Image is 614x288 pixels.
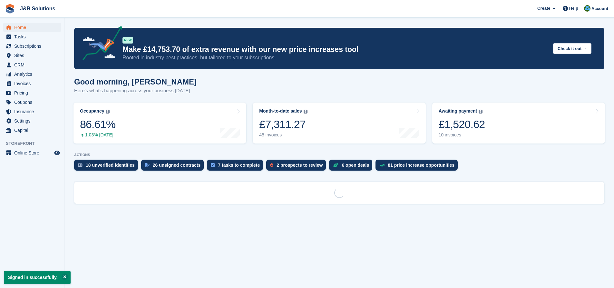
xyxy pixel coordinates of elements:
[379,164,385,167] img: price_increase_opportunities-93ffe204e8149a01c8c9dc8f82e8f89637d9d84a8eef4429ea346261dce0b2c0.svg
[3,98,61,107] a: menu
[266,160,329,174] a: 2 prospects to review
[3,116,61,125] a: menu
[259,108,302,114] div: Month-to-date sales
[14,51,53,60] span: Sites
[14,42,53,51] span: Subscriptions
[17,3,58,14] a: J&R Solutions
[253,103,425,144] a: Month-to-date sales £7,311.27 45 invoices
[277,163,323,168] div: 2 prospects to review
[53,149,61,157] a: Preview store
[218,163,260,168] div: 7 tasks to complete
[122,54,548,61] p: Rooted in industry best practices, but tailored to your subscriptions.
[74,160,141,174] a: 18 unverified identities
[388,163,454,168] div: 81 price increase opportunities
[211,163,215,167] img: task-75834270c22a3079a89374b754ae025e5fb1db73e45f91037f5363f120a921f8.svg
[207,160,266,174] a: 7 tasks to complete
[122,45,548,54] p: Make £14,753.70 of extra revenue with our new price increases tool
[3,70,61,79] a: menu
[3,148,61,157] a: menu
[77,26,122,63] img: price-adjustments-announcement-icon-8257ccfd72463d97f412b2fc003d46551f7dbcb40ab6d574587a9cd5c0d94...
[74,153,604,157] p: ACTIONS
[479,110,482,114] img: icon-info-grey-7440780725fd019a000dd9b08b2336e03edf1995a4989e88bcd33f0948082b44.svg
[3,107,61,116] a: menu
[78,163,83,167] img: verify_identity-adf6edd0f0f0b5bbfe63781bf79b02c33cf7c696d77639b501bdc392416b5a36.svg
[5,4,15,14] img: stora-icon-8386f47178a22dfd0bd8f6a31ec36ba5ce8667c1dd55bd0f319d3a0aa187defe.svg
[439,132,485,138] div: 10 invoices
[3,42,61,51] a: menu
[6,140,64,147] span: Storefront
[259,132,307,138] div: 45 invoices
[80,108,104,114] div: Occupancy
[80,118,115,131] div: 86.61%
[3,23,61,32] a: menu
[329,160,375,174] a: 6 open deals
[4,271,71,284] p: Signed in successfully.
[342,163,369,168] div: 6 open deals
[74,77,197,86] h1: Good morning, [PERSON_NAME]
[14,148,53,157] span: Online Store
[3,88,61,97] a: menu
[259,118,307,131] div: £7,311.27
[14,70,53,79] span: Analytics
[333,163,338,167] img: deal-1b604bf984904fb50ccaf53a9ad4b4a5d6e5aea283cecdc64d6e3604feb123c2.svg
[14,32,53,41] span: Tasks
[439,108,477,114] div: Awaiting payment
[153,163,201,168] div: 26 unsigned contracts
[304,110,307,114] img: icon-info-grey-7440780725fd019a000dd9b08b2336e03edf1995a4989e88bcd33f0948082b44.svg
[14,79,53,88] span: Invoices
[432,103,605,144] a: Awaiting payment £1,520.62 10 invoices
[537,5,550,12] span: Create
[145,163,150,167] img: contract_signature_icon-13c848040528278c33f63329250d36e43548de30e8caae1d1a13099fd9432cc5.svg
[553,43,591,54] button: Check it out →
[14,60,53,69] span: CRM
[3,51,61,60] a: menu
[80,132,115,138] div: 1.03% [DATE]
[14,98,53,107] span: Coupons
[14,116,53,125] span: Settings
[375,160,461,174] a: 81 price increase opportunities
[14,88,53,97] span: Pricing
[122,37,133,44] div: NEW
[3,60,61,69] a: menu
[3,79,61,88] a: menu
[14,107,53,116] span: Insurance
[141,160,207,174] a: 26 unsigned contracts
[270,163,273,167] img: prospect-51fa495bee0391a8d652442698ab0144808aea92771e9ea1ae160a38d050c398.svg
[3,126,61,135] a: menu
[584,5,590,12] img: Macie Adcock
[3,32,61,41] a: menu
[569,5,578,12] span: Help
[74,87,197,94] p: Here's what's happening across your business [DATE]
[73,103,246,144] a: Occupancy 86.61% 1.03% [DATE]
[439,118,485,131] div: £1,520.62
[106,110,110,114] img: icon-info-grey-7440780725fd019a000dd9b08b2336e03edf1995a4989e88bcd33f0948082b44.svg
[14,126,53,135] span: Capital
[86,163,135,168] div: 18 unverified identities
[14,23,53,32] span: Home
[591,5,608,12] span: Account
